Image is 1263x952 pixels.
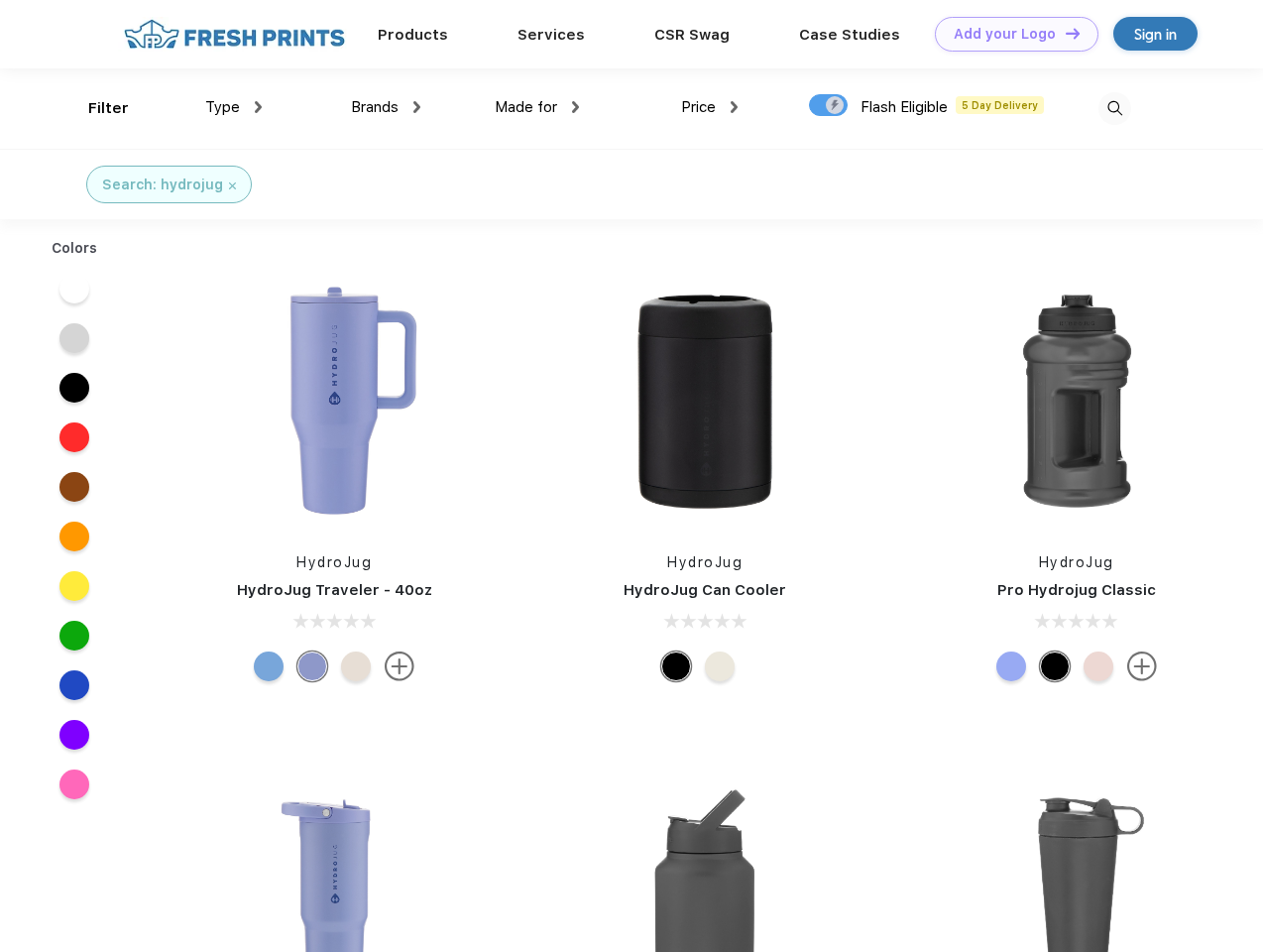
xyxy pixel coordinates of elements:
[1127,652,1157,681] img: more.svg
[351,98,399,116] span: Brands
[1098,92,1131,125] img: desktop_search.svg
[573,269,837,533] img: func=resize&h=266
[495,98,557,116] span: Made for
[572,101,579,113] img: dropdown.png
[956,96,1044,114] span: 5 Day Delivery
[705,652,735,681] div: Cream
[661,652,691,681] div: Black
[997,581,1156,599] a: Pro Hydrojug Classic
[945,269,1208,533] img: func=resize&h=266
[37,238,113,259] div: Colors
[205,98,240,116] span: Type
[385,652,414,681] img: more.svg
[1084,652,1113,681] div: Pink Sand
[118,17,351,52] img: fo%20logo%202.webp
[341,652,371,681] div: Cream
[297,652,327,681] div: Peri
[1040,652,1070,681] div: Black
[202,269,466,533] img: func=resize&h=266
[102,175,223,195] div: Search: hydrojug
[413,101,420,113] img: dropdown.png
[1066,28,1080,39] img: DT
[1134,23,1177,46] div: Sign in
[667,554,743,570] a: HydroJug
[88,97,129,120] div: Filter
[731,101,738,113] img: dropdown.png
[1113,17,1198,51] a: Sign in
[681,98,716,116] span: Price
[861,98,948,116] span: Flash Eligible
[996,652,1026,681] div: Hyper Blue
[254,652,284,681] div: Riptide
[296,554,372,570] a: HydroJug
[378,26,448,44] a: Products
[229,182,236,189] img: filter_cancel.svg
[1039,554,1114,570] a: HydroJug
[255,101,262,113] img: dropdown.png
[624,581,786,599] a: HydroJug Can Cooler
[237,581,432,599] a: HydroJug Traveler - 40oz
[954,26,1056,43] div: Add your Logo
